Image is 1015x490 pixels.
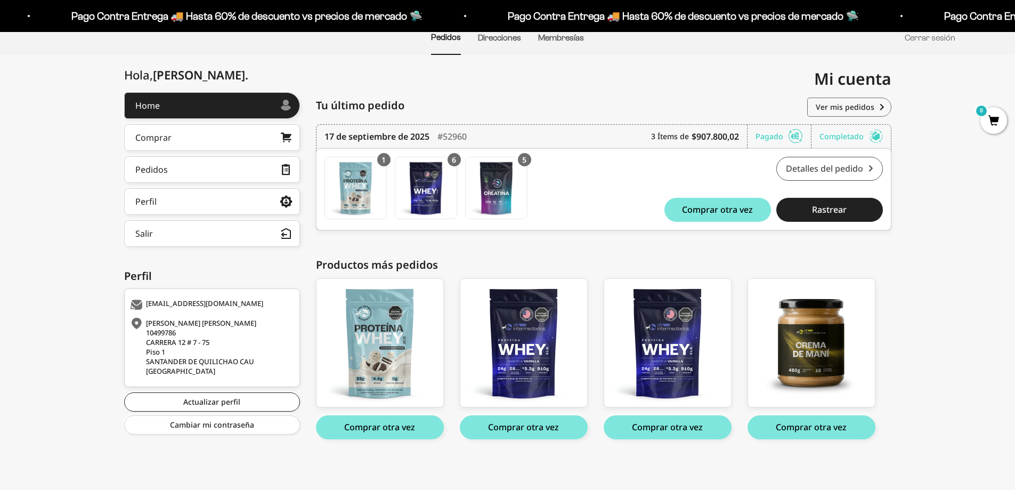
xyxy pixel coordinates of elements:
[135,165,168,174] div: Pedidos
[316,98,404,114] span: Tu último pedido
[807,98,891,117] a: Ver mis pedidos
[664,198,771,222] button: Comprar otra vez
[748,279,875,407] img: crema-de-mani_1810370a-f33a-45ca-ac5b-875959c55f66_large.png
[538,33,584,42] a: Membresías
[324,130,429,143] time: 17 de septiembre de 2025
[448,153,461,166] div: 6
[604,415,732,439] button: Comprar otra vez
[819,125,883,148] div: Completado
[437,125,467,148] div: #52960
[460,279,587,407] img: whey_vainilla_front_1_808bbad8-c402-4f8a-9e09-39bf23c86e38_large.png
[748,415,875,439] button: Comprar otra vez
[135,229,153,238] div: Salir
[431,33,461,42] a: Pedidos
[153,67,248,83] span: [PERSON_NAME]
[395,157,457,219] img: Translation missing: es.Proteína Whey - Vainilla - Vainilla / 2 libras (910g)
[124,124,300,151] a: Comprar
[458,7,809,25] p: Pago Contra Entrega 🚚 Hasta 60% de descuento vs precios de mercado 🛸
[814,68,891,90] span: Mi cuenta
[124,268,300,284] div: Perfil
[316,278,444,407] a: Proteína Whey - Cookies & Cream - Cookies & Cream / 2 libras (910g)
[130,318,291,376] div: [PERSON_NAME] [PERSON_NAME] 10499786 CARRERA 12 # 7 - 75 Piso 1 SANTANDER DE QUILICHAO CAU [GEOGR...
[460,415,588,439] button: Comprar otra vez
[377,153,391,166] div: 1
[975,105,988,117] mark: 0
[245,67,248,83] span: .
[316,415,444,439] button: Comprar otra vez
[756,125,811,148] div: Pagado
[325,157,386,219] img: Translation missing: es.Proteína Whey - Cookies & Cream - Cookies & Cream / 2 libras (910g)
[135,101,160,110] div: Home
[692,130,739,143] b: $907.800,02
[124,156,300,183] a: Pedidos
[22,7,373,25] p: Pago Contra Entrega 🚚 Hasta 60% de descuento vs precios de mercado 🛸
[466,157,527,219] img: Translation missing: es.Creatina Monohidrato
[776,198,883,222] button: Rastrear
[478,33,521,42] a: Direcciones
[324,157,387,219] a: Proteína Whey - Cookies & Cream - Cookies & Cream / 2 libras (910g)
[776,157,883,181] a: Detalles del pedido
[460,278,588,407] a: Proteína Whey - Vainilla - Vainilla / 2 libras (910g)
[124,220,300,247] button: Salir
[905,33,955,42] a: Cerrar sesión
[651,125,748,148] div: 3 Ítems de
[124,92,300,119] a: Home
[124,188,300,215] a: Perfil
[316,279,443,407] img: whey-cc_2LBS_large.png
[980,116,1007,127] a: 0
[135,133,172,142] div: Comprar
[124,392,300,412] a: Actualizar perfil
[748,278,875,407] a: Crema de Maní - 480g
[124,415,300,435] a: Cambiar mi contraseña
[465,157,527,219] a: Creatina Monohidrato
[135,197,157,206] div: Perfil
[812,205,847,214] span: Rastrear
[604,279,731,407] img: whey_vainilla_front_1_808bbad8-c402-4f8a-9e09-39bf23c86e38_large.png
[604,278,732,407] a: Proteína Whey - Vainilla / 2 libras (910g)
[682,205,753,214] span: Comprar otra vez
[316,257,891,273] div: Productos más pedidos
[124,68,248,82] div: Hola,
[130,300,291,310] div: [EMAIL_ADDRESS][DOMAIN_NAME]
[518,153,531,166] div: 5
[395,157,457,219] a: Proteína Whey - Vainilla - Vainilla / 2 libras (910g)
